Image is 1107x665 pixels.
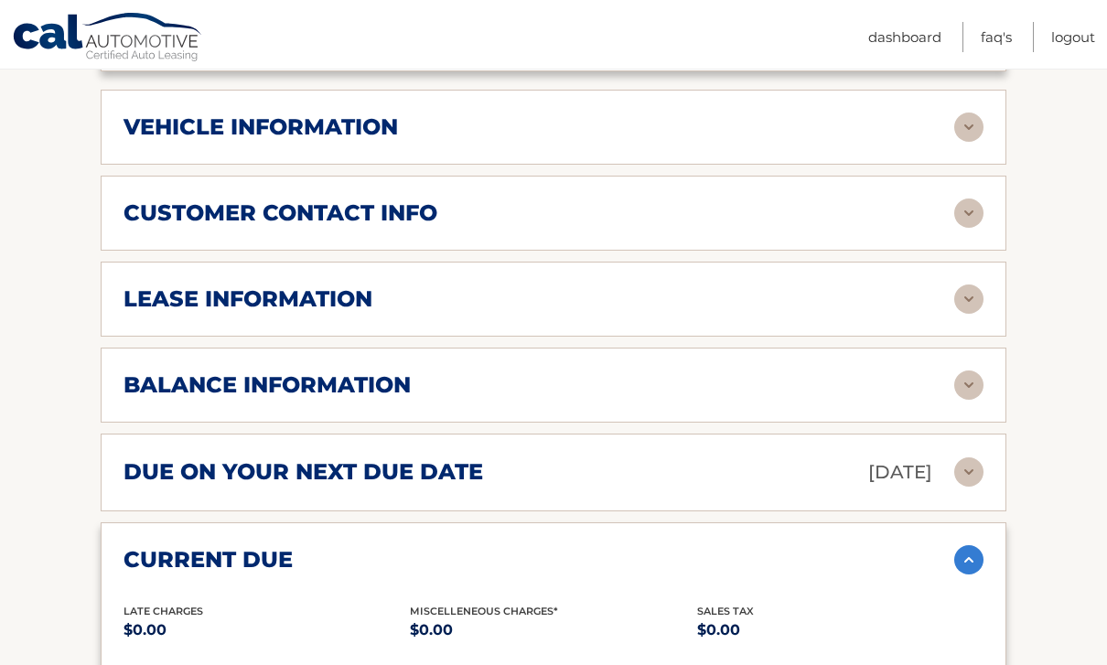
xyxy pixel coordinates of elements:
img: accordion-rest.svg [954,198,983,228]
a: Logout [1051,22,1095,52]
img: accordion-rest.svg [954,113,983,142]
a: Cal Automotive [12,12,204,65]
h2: customer contact info [124,199,437,227]
h2: balance information [124,371,411,399]
img: accordion-rest.svg [954,284,983,314]
h2: lease information [124,285,372,313]
span: Miscelleneous Charges* [410,605,558,617]
p: $0.00 [697,617,983,643]
img: accordion-rest.svg [954,370,983,400]
h2: due on your next due date [124,458,483,486]
h2: vehicle information [124,113,398,141]
span: Sales Tax [697,605,754,617]
a: Dashboard [868,22,941,52]
span: Late Charges [124,605,203,617]
p: $0.00 [124,617,410,643]
p: $0.00 [410,617,696,643]
h2: current due [124,546,293,574]
p: [DATE] [868,456,932,488]
a: FAQ's [981,22,1012,52]
img: accordion-active.svg [954,545,983,574]
img: accordion-rest.svg [954,457,983,487]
